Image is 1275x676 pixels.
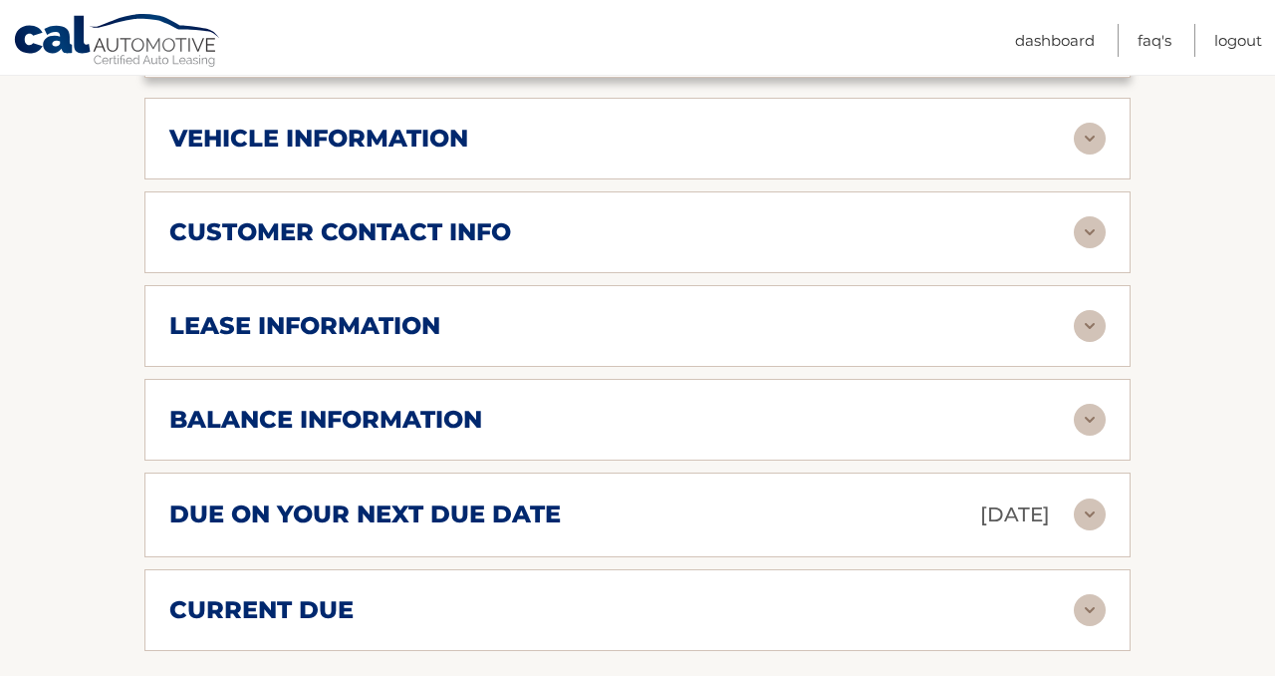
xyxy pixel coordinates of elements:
a: FAQ's [1138,24,1171,57]
h2: vehicle information [169,124,468,154]
a: Dashboard [1015,24,1095,57]
img: accordion-rest.svg [1074,123,1106,155]
h2: customer contact info [169,217,511,247]
h2: current due [169,595,354,625]
img: accordion-rest.svg [1074,404,1106,436]
h2: due on your next due date [169,500,561,529]
p: [DATE] [980,498,1050,532]
img: accordion-rest.svg [1074,216,1106,248]
h2: balance information [169,405,482,435]
h2: lease information [169,311,440,341]
a: Logout [1214,24,1262,57]
img: accordion-rest.svg [1074,499,1106,530]
img: accordion-rest.svg [1074,310,1106,342]
img: accordion-rest.svg [1074,594,1106,626]
a: Cal Automotive [13,13,222,71]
